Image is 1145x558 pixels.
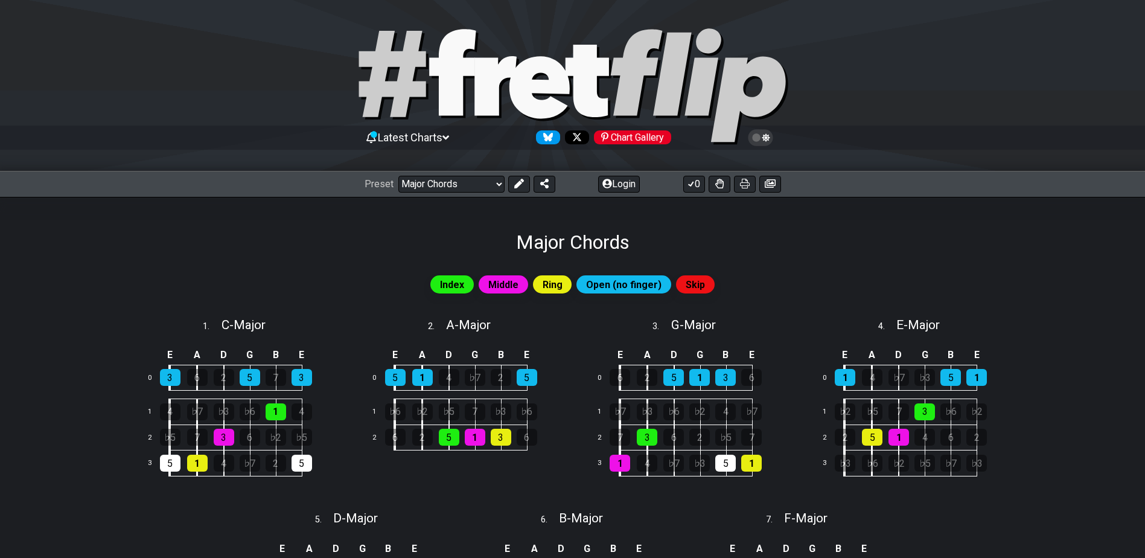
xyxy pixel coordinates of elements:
[543,276,563,293] span: Ring
[914,369,935,386] div: ♭3
[378,131,442,144] span: Latest Charts
[741,369,762,386] div: 6
[715,429,736,446] div: ♭5
[660,345,687,365] td: D
[409,345,436,365] td: A
[517,403,537,420] div: ♭6
[966,369,987,386] div: 1
[465,403,485,420] div: 7
[203,320,221,333] span: 1 .
[385,369,406,386] div: 5
[440,276,464,293] span: Index
[966,455,987,472] div: ♭3
[514,345,540,365] td: E
[862,403,882,420] div: ♭5
[815,399,844,425] td: 1
[160,455,180,472] div: 5
[381,345,409,365] td: E
[713,345,739,365] td: B
[683,176,705,193] button: 0
[888,403,909,420] div: 7
[754,132,768,143] span: Toggle light / dark theme
[663,403,684,420] div: ♭6
[517,429,537,446] div: 6
[835,369,855,386] div: 1
[211,345,237,365] td: D
[266,369,286,386] div: 7
[598,176,640,193] button: Login
[663,429,684,446] div: 6
[289,345,314,365] td: E
[488,276,518,293] span: Middle
[534,176,555,193] button: Share Preset
[187,429,208,446] div: 7
[266,429,286,446] div: ♭2
[687,345,713,365] td: G
[862,369,882,386] div: 4
[214,429,234,446] div: 3
[385,403,406,420] div: ♭6
[912,345,938,365] td: G
[637,403,657,420] div: ♭3
[240,429,260,446] div: 6
[878,320,896,333] span: 4 .
[686,276,705,293] span: Skip
[240,369,260,386] div: 5
[141,451,170,476] td: 3
[491,369,511,386] div: 2
[652,320,671,333] span: 3 .
[637,429,657,446] div: 3
[715,403,736,420] div: 4
[266,403,286,420] div: 1
[689,369,710,386] div: 1
[835,455,855,472] div: ♭3
[914,455,935,472] div: ♭5
[741,403,762,420] div: ♭7
[462,345,488,365] td: G
[465,429,485,446] div: 1
[183,345,211,365] td: A
[187,403,208,420] div: ♭7
[366,365,395,391] td: 0
[541,513,559,527] span: 6 .
[214,403,234,420] div: ♭3
[436,345,462,365] td: D
[590,365,619,391] td: 0
[156,345,184,365] td: E
[559,511,603,525] span: B - Major
[634,345,661,365] td: A
[560,130,589,144] a: Follow #fretflip at X
[292,455,312,472] div: 5
[610,369,630,386] div: 6
[741,455,762,472] div: 1
[465,369,485,386] div: ♭7
[508,176,530,193] button: Edit Preset
[715,369,736,386] div: 3
[412,429,433,446] div: 2
[516,231,630,254] h1: Major Chords
[966,429,987,446] div: 2
[141,399,170,425] td: 1
[606,345,634,365] td: E
[914,429,935,446] div: 4
[815,365,844,391] td: 0
[531,130,560,144] a: Follow #fretflip at Bluesky
[240,455,260,472] div: ♭7
[637,369,657,386] div: 2
[428,320,446,333] span: 2 .
[292,429,312,446] div: ♭5
[187,455,208,472] div: 1
[385,429,406,446] div: 6
[594,130,671,144] div: Chart Gallery
[366,425,395,451] td: 2
[292,403,312,420] div: 4
[160,403,180,420] div: 4
[590,451,619,476] td: 3
[784,511,828,525] span: F - Major
[160,369,180,386] div: 3
[214,455,234,472] div: 4
[689,403,710,420] div: ♭2
[689,455,710,472] div: ♭3
[292,369,312,386] div: 3
[831,345,859,365] td: E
